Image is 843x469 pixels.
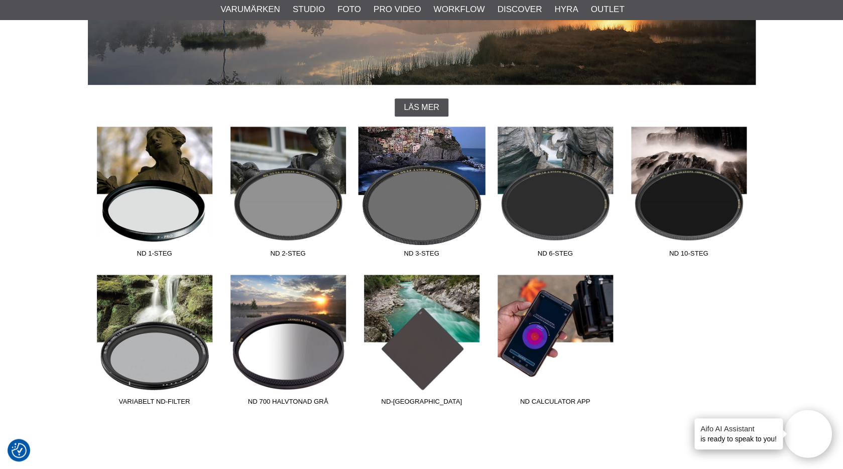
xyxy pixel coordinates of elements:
[12,443,27,458] img: Revisit consent button
[622,249,756,262] span: ND 10-steg
[554,3,578,16] a: Hyra
[497,3,542,16] a: Discover
[337,3,361,16] a: Foto
[489,275,622,410] a: ND Calculator App
[293,3,325,16] a: Studio
[221,249,355,262] span: ND 2-steg
[12,441,27,459] button: Samtyckesinställningar
[700,423,777,434] h4: Aifo AI Assistant
[489,127,622,262] a: ND 6-steg
[221,397,355,410] span: ND 700 Halvtonad Grå
[355,397,489,410] span: ND-[GEOGRAPHIC_DATA]
[355,275,489,410] a: ND-[GEOGRAPHIC_DATA]
[374,3,421,16] a: Pro Video
[622,127,756,262] a: ND 10-steg
[220,3,280,16] a: Varumärken
[221,127,355,262] a: ND 2-steg
[88,275,221,410] a: Variabelt ND-Filter
[355,249,489,262] span: ND 3-steg
[221,275,355,410] a: ND 700 Halvtonad Grå
[88,397,221,410] span: Variabelt ND-Filter
[433,3,485,16] a: Workflow
[88,249,221,262] span: ND 1-steg
[404,103,439,112] span: Läs mer
[590,3,624,16] a: Outlet
[355,127,489,262] a: ND 3-steg
[88,127,221,262] a: ND 1-steg
[489,397,622,410] span: ND Calculator App
[489,249,622,262] span: ND 6-steg
[694,418,783,449] div: is ready to speak to you!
